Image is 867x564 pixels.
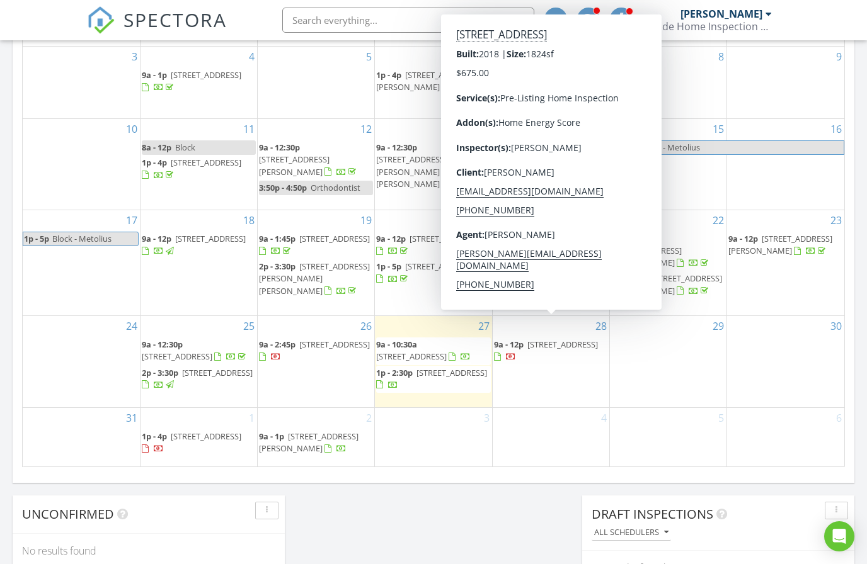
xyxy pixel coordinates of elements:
a: 2p - 3:30p [STREET_ADDRESS] [142,366,256,393]
a: Go to September 4, 2025 [599,408,609,428]
a: Go to September 2, 2025 [364,408,374,428]
td: Go to August 15, 2025 [609,119,726,210]
a: 9a - 1p [STREET_ADDRESS][PERSON_NAME] [259,429,373,456]
a: Go to August 28, 2025 [593,316,609,336]
a: Go to August 11, 2025 [241,119,257,139]
div: Open Intercom Messenger [824,521,854,551]
span: 1p - 5p [23,232,50,245]
a: 9a - 12:30p [STREET_ADDRESS] [142,339,248,362]
span: [STREET_ADDRESS] [299,339,370,350]
td: Go to August 4, 2025 [140,47,257,119]
a: Go to August 31, 2025 [123,408,140,428]
span: 1p - 4p [142,431,167,442]
td: Go to August 26, 2025 [258,316,375,408]
span: [STREET_ADDRESS][PERSON_NAME] [611,245,682,268]
span: 1p - 5p [612,141,638,154]
td: Go to August 3, 2025 [23,47,140,119]
a: 9a - 12p [STREET_ADDRESS] [494,337,608,364]
a: 1p - 4p [STREET_ADDRESS] [142,431,241,454]
span: 1p - 2:30p [376,367,413,378]
span: [STREET_ADDRESS][PERSON_NAME] [728,233,832,256]
a: Go to August 10, 2025 [123,119,140,139]
td: Go to September 4, 2025 [492,407,609,466]
span: 1p - 4p [142,157,167,168]
a: 1p - 4:30p [STREET_ADDRESS][PERSON_NAME] [611,273,722,296]
td: Go to August 21, 2025 [492,210,609,315]
a: Go to August 24, 2025 [123,316,140,336]
a: 9a - 1:30p [STREET_ADDRESS] [494,233,605,256]
a: 9a - 1:45p [STREET_ADDRESS] [259,232,373,259]
span: [STREET_ADDRESS] [299,233,370,244]
span: 9a - 1p [259,431,284,442]
a: 9a - 10:30a [STREET_ADDRESS] [376,337,490,364]
a: Go to August 7, 2025 [599,47,609,67]
a: Go to September 3, 2025 [481,408,492,428]
a: 9a - 12:30p [STREET_ADDRESS] [142,337,256,364]
a: Go to August 9, 2025 [834,47,844,67]
span: Block - Metolius [641,142,700,153]
div: [PERSON_NAME] [680,8,762,20]
input: Search everything... [282,8,534,33]
td: Go to August 22, 2025 [609,210,726,315]
button: All schedulers [592,524,671,541]
span: 9a - 12p [494,339,524,350]
a: 9a - 2:45p [STREET_ADDRESS] [259,337,373,364]
a: Go to August 13, 2025 [476,119,492,139]
a: 1p - 2:30p [STREET_ADDRESS] [376,366,490,393]
a: Go to August 15, 2025 [710,119,726,139]
span: SPECTORA [123,6,227,33]
a: 9a - 12p [STREET_ADDRESS][PERSON_NAME] [728,232,843,259]
a: Go to September 5, 2025 [716,408,726,428]
span: [STREET_ADDRESS] [142,351,212,362]
td: Go to August 6, 2025 [375,47,492,119]
a: 9a - 12:30p [STREET_ADDRESS][PERSON_NAME] [259,140,373,180]
td: Go to September 6, 2025 [727,407,844,466]
a: 9a - 12:30p [STREET_ADDRESS][PERSON_NAME] [611,233,711,268]
td: Go to September 5, 2025 [609,407,726,466]
td: Go to August 18, 2025 [140,210,257,315]
span: [STREET_ADDRESS][PERSON_NAME] [376,69,476,93]
a: Go to August 14, 2025 [593,119,609,139]
a: 1p - 4p [STREET_ADDRESS] [142,429,256,456]
a: Go to August 17, 2025 [123,210,140,230]
td: Go to August 27, 2025 [375,316,492,408]
a: 2p - 3:30p [STREET_ADDRESS][PERSON_NAME][PERSON_NAME] [259,259,373,299]
span: 9a - 1:45p [259,233,296,244]
a: 1p - 4p [STREET_ADDRESS][PERSON_NAME] [376,69,476,93]
td: Go to August 12, 2025 [258,119,375,210]
a: Go to August 19, 2025 [358,210,374,230]
span: 2p - 3:30p [142,367,178,378]
a: 9a - 12:30p [STREET_ADDRESS][PERSON_NAME][PERSON_NAME] [376,142,476,189]
span: 9a - 2:45p [259,339,296,350]
a: 1p - 5p [STREET_ADDRESS] [376,259,490,286]
span: 9a - 12p [728,233,758,244]
a: Go to August 16, 2025 [828,119,844,139]
a: 1p - 2:30p [STREET_ADDRESS] [376,367,487,390]
a: Go to August 18, 2025 [241,210,257,230]
td: Go to August 24, 2025 [23,316,140,408]
td: Go to September 2, 2025 [258,407,375,466]
a: Go to August 5, 2025 [364,47,374,67]
span: [STREET_ADDRESS][PERSON_NAME][PERSON_NAME] [376,154,447,189]
a: Go to August 8, 2025 [716,47,726,67]
td: Go to September 1, 2025 [140,407,257,466]
a: Go to August 27, 2025 [476,316,492,336]
a: 9a - 12p [STREET_ADDRESS] [494,339,598,362]
td: Go to August 17, 2025 [23,210,140,315]
span: [STREET_ADDRESS] [182,367,253,378]
a: 9a - 12:30p [STREET_ADDRESS][PERSON_NAME][PERSON_NAME] [376,140,490,192]
span: 9a - 1p [142,69,167,81]
span: 2p - 3:30p [259,261,296,272]
a: Go to August 21, 2025 [593,210,609,230]
span: Block - Metolius [52,233,112,244]
span: [STREET_ADDRESS][PERSON_NAME] [259,431,359,454]
span: Block [175,142,195,153]
a: 1p - 4p [STREET_ADDRESS][PERSON_NAME] [376,68,490,95]
a: 2p - 3:30p [STREET_ADDRESS][PERSON_NAME][PERSON_NAME] [259,261,370,296]
div: All schedulers [594,528,669,537]
a: 9a - 1p [STREET_ADDRESS][PERSON_NAME] [259,431,359,454]
span: 9a - 12p [376,233,406,244]
td: Go to August 23, 2025 [727,210,844,315]
a: Go to September 6, 2025 [834,408,844,428]
span: [STREET_ADDRESS] [527,339,598,350]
